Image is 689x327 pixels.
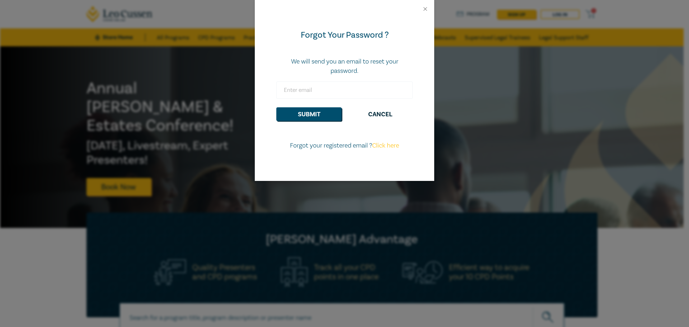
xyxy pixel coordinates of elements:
[422,6,428,12] button: Close
[276,141,413,150] p: Forgot your registered email ?
[276,81,413,99] input: Enter email
[276,57,413,76] p: We will send you an email to reset your password.
[276,29,413,41] div: Forgot Your Password ?
[347,107,413,121] button: Cancel
[276,107,342,121] button: Submit
[372,141,399,150] a: Click here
